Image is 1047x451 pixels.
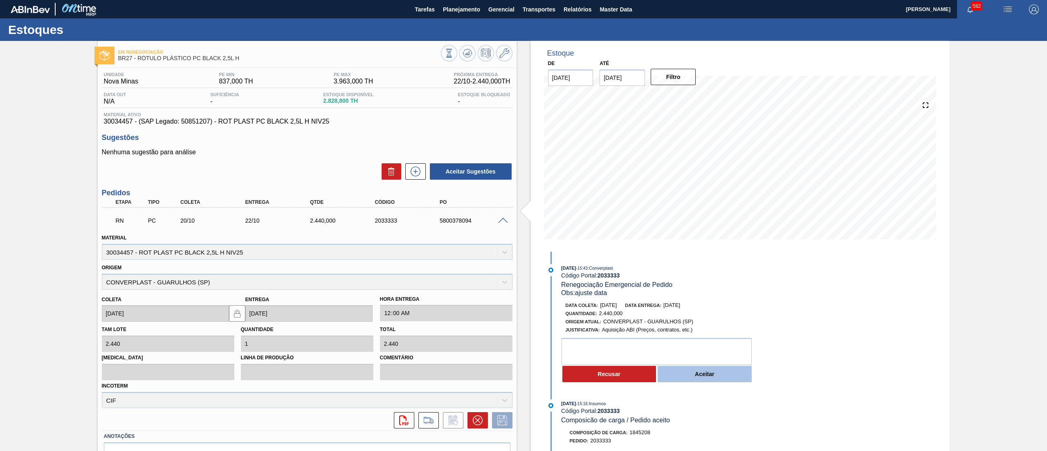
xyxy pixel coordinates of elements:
div: Excluir Sugestões [377,163,401,180]
span: Planejamento [443,5,480,14]
span: - 15:16 [576,401,588,406]
div: Abrir arquivo PDF [390,412,414,428]
span: Origem Atual: [566,319,601,324]
input: dd/mm/yyyy [600,70,645,86]
input: dd/mm/yyyy [102,305,229,322]
img: TNhmsLtSVTkK8tSr43FrP2fwEKptu5GPRR3wAAAABJRU5ErkJggg== [11,6,50,13]
span: Relatórios [564,5,591,14]
span: 2.440,000 [599,310,623,316]
img: atual [548,403,553,408]
span: Obs: ajuste data [561,289,607,296]
label: Entrega [245,297,270,302]
div: - [456,92,512,105]
div: PO [438,199,512,205]
button: Programar Estoque [478,45,494,61]
span: Suficiência [210,92,239,97]
div: Código Portal: [561,408,755,414]
button: Aceitar Sugestões [430,163,512,180]
span: Composição de Carga : [570,430,628,435]
strong: 2033333 [598,408,620,414]
label: Hora Entrega [380,293,512,305]
span: Master Data [600,5,632,14]
div: Nova sugestão [401,163,426,180]
img: Ícone [99,50,110,61]
span: 582 [971,2,982,11]
p: RN [116,217,147,224]
label: De [548,61,555,66]
h1: Estoques [8,25,153,34]
span: Próxima Entrega [454,72,510,77]
input: dd/mm/yyyy [245,305,373,322]
div: Código [373,199,447,205]
span: PE MIN [219,72,253,77]
span: Data out [104,92,126,97]
div: Informar alteração no pedido [439,412,463,428]
div: Qtde [308,199,382,205]
div: 2033333 [373,217,447,224]
div: Tipo [146,199,181,205]
strong: 2033333 [598,272,620,279]
label: Total [380,327,396,332]
span: Material ativo [104,112,510,117]
div: Em renegociação [114,212,149,230]
div: Etapa [114,199,149,205]
span: 837,000 TH [219,78,253,85]
span: - 15:43 [576,266,588,271]
span: PE MAX [334,72,373,77]
label: Origem [102,265,122,271]
span: Data entrega: [625,303,661,308]
div: Salvar Pedido [488,412,512,428]
button: Ir ao Master Data / Geral [496,45,512,61]
button: Filtro [651,69,696,85]
h3: Sugestões [102,133,512,142]
span: 2.828,800 TH [323,98,373,104]
span: [DATE] [561,266,576,271]
span: Data coleta: [566,303,598,308]
span: 2033333 [590,437,611,444]
label: Comentário [380,352,512,364]
span: Nova Minas [104,78,138,85]
span: Estoque Disponível [323,92,373,97]
span: Transportes [523,5,555,14]
div: Estoque [547,49,574,58]
span: BR27 - RÓTULO PLÁSTICO PC BLACK 2,5L H [118,55,441,61]
div: N/A [102,92,128,105]
div: 20/10/2025 [178,217,252,224]
img: atual [548,268,553,273]
span: Composicão de carga / Pedido aceito [561,417,670,424]
span: [DATE] [600,302,617,308]
span: Estoque Bloqueado [458,92,510,97]
label: Anotações [104,431,510,442]
p: Nenhuma sugestão para análise [102,149,512,156]
div: Aceitar Sugestões [426,162,512,180]
span: 22/10 - 2.440,000 TH [454,78,510,85]
label: [MEDICAL_DATA] [102,352,234,364]
div: Ir para Composição de Carga [414,412,439,428]
span: 3.963,000 TH [334,78,373,85]
span: Tarefas [415,5,435,14]
img: userActions [1003,5,1013,14]
button: Aceitar [658,366,752,382]
span: : Insumos [588,401,606,406]
div: Cancelar pedido [463,412,488,428]
span: Gerencial [488,5,515,14]
button: Atualizar Gráfico [459,45,476,61]
button: locked [229,305,245,322]
button: Recusar [562,366,656,382]
label: Incoterm [102,383,128,389]
img: Logout [1029,5,1039,14]
span: CONVERPLAST - GUARULHOS (SP) [603,318,693,325]
label: Linha de Produção [241,352,373,364]
div: Entrega [243,199,317,205]
div: Pedido de Compra [146,217,181,224]
span: Unidade [104,72,138,77]
label: Tam lote [102,327,126,332]
div: Código Portal: [561,272,755,279]
div: Coleta [178,199,252,205]
label: Até [600,61,609,66]
span: Aquisição ABI (Preços, contratos, etc.) [602,327,692,333]
span: [DATE] [561,401,576,406]
span: Justificativa: [566,327,600,332]
div: 5800378094 [438,217,512,224]
button: Visão Geral dos Estoques [441,45,457,61]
